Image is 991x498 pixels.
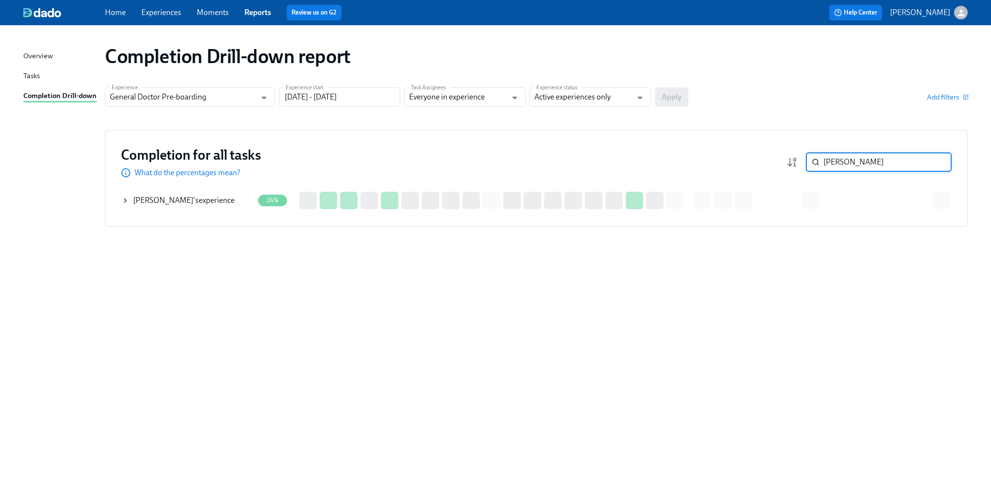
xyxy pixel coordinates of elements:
span: Help Center [834,8,877,17]
a: Review us on G2 [291,8,337,17]
a: Tasks [23,70,97,83]
a: dado [23,8,105,17]
button: Open [507,90,522,105]
a: Moments [197,8,229,17]
h1: Completion Drill-down report [105,45,351,68]
p: What do the percentages mean? [135,167,240,178]
a: Home [105,8,126,17]
span: 24% [261,197,284,204]
img: dado [23,8,61,17]
a: Overview [23,50,97,63]
button: Add filters [927,92,968,102]
button: Help Center [829,5,882,20]
a: Experiences [141,8,181,17]
div: Overview [23,50,53,63]
div: Tasks [23,70,40,83]
a: Completion Drill-down [23,90,97,102]
a: Reports [244,8,271,17]
span: [PERSON_NAME] [133,196,193,205]
button: [PERSON_NAME] [890,6,968,19]
input: Search by name [823,152,952,172]
button: Review us on G2 [287,5,342,20]
svg: Completion rate (low to high) [786,156,798,168]
button: Open [632,90,648,105]
p: [PERSON_NAME] [890,7,950,18]
div: [PERSON_NAME]'sexperience [121,191,254,210]
h3: Completion for all tasks [121,146,261,164]
button: Open [256,90,272,105]
div: 's experience [133,195,235,206]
